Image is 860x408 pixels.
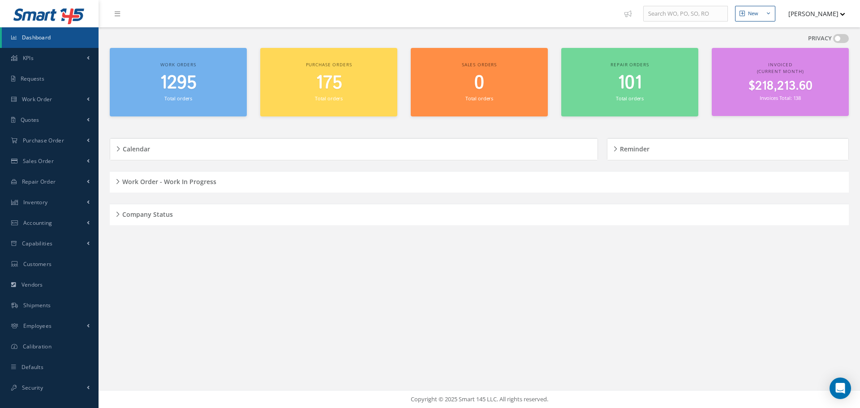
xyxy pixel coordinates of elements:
span: 101 [618,70,642,96]
span: (Current Month) [757,68,804,74]
small: Invoices Total: 138 [760,94,801,101]
span: Purchase orders [306,61,352,68]
span: Repair orders [611,61,649,68]
h5: Calendar [120,142,150,153]
span: Work orders [160,61,196,68]
span: Dashboard [22,34,51,41]
span: Sales Order [23,157,54,165]
small: Total orders [465,95,493,102]
a: Dashboard [2,27,99,48]
span: Defaults [21,363,43,371]
small: Total orders [315,95,343,102]
span: Repair Order [22,178,56,185]
a: Repair orders 101 Total orders [561,48,698,116]
a: Invoiced (Current Month) $218,213.60 Invoices Total: 138 [712,48,849,116]
span: Sales orders [462,61,497,68]
small: Total orders [616,95,644,102]
button: New [735,6,775,21]
span: 1295 [160,70,197,96]
div: New [748,10,758,17]
label: PRIVACY [808,34,832,43]
span: Invoiced [768,61,792,68]
span: Vendors [21,281,43,288]
span: Work Order [22,95,52,103]
a: Work orders 1295 Total orders [110,48,247,116]
span: 175 [316,70,342,96]
a: Sales orders 0 Total orders [411,48,548,116]
span: KPIs [23,54,34,62]
span: Requests [21,75,44,82]
span: $218,213.60 [748,77,813,95]
button: [PERSON_NAME] [780,5,845,22]
span: Customers [23,260,52,268]
h5: Work Order - Work In Progress [120,175,216,186]
span: Accounting [23,219,52,227]
div: Open Intercom Messenger [830,378,851,399]
span: Calibration [23,343,52,350]
span: Capabilities [22,240,53,247]
h5: Company Status [120,208,173,219]
input: Search WO, PO, SO, RO [643,6,728,22]
small: Total orders [164,95,192,102]
span: Quotes [21,116,39,124]
a: Purchase orders 175 Total orders [260,48,397,116]
h5: Reminder [617,142,649,153]
span: 0 [474,70,484,96]
div: Copyright © 2025 Smart 145 LLC. All rights reserved. [107,395,851,404]
span: Purchase Order [23,137,64,144]
span: Shipments [23,301,51,309]
span: Inventory [23,198,48,206]
span: Employees [23,322,52,330]
span: Security [22,384,43,391]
